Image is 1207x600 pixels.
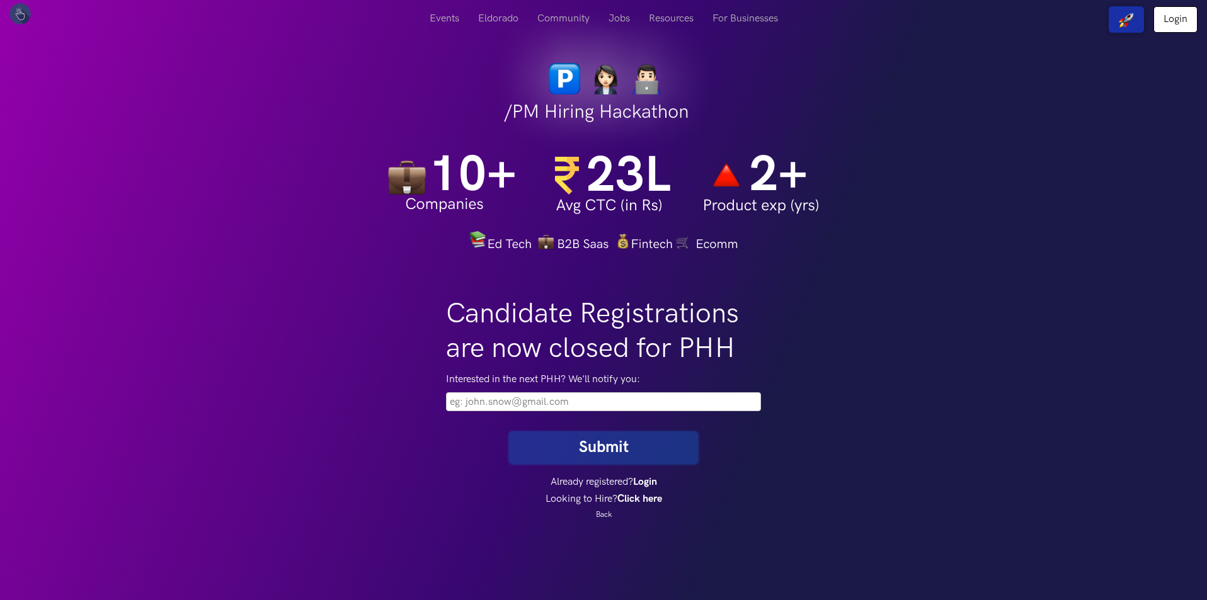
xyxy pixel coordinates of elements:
img: rocket [1119,13,1134,28]
h4: Looking to Hire? [446,493,761,505]
a: Eldorado [469,6,528,31]
a: Resources [639,6,703,31]
button: Submit [509,431,698,463]
h1: Candidate Registrations are now closed for PHH [446,297,761,366]
label: Interested in the next PHH? We'll notify you: [446,372,761,387]
a: Login [633,476,657,488]
a: Login [1153,6,1198,33]
a: Back [596,510,612,519]
a: Click here [617,493,662,505]
input: Please fill this field [446,392,761,411]
a: Events [420,6,469,31]
a: Community [528,6,599,31]
h4: Already registered? [446,476,761,488]
a: For Businesses [703,6,787,31]
a: Jobs [599,6,639,31]
img: UXHack logo [9,3,31,25]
